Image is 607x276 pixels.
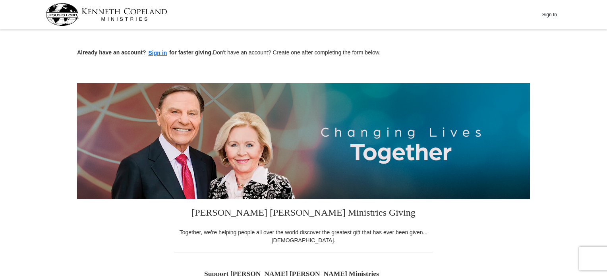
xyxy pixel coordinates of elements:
[174,228,433,244] div: Together, we're helping people all over the world discover the greatest gift that has ever been g...
[174,199,433,228] h3: [PERSON_NAME] [PERSON_NAME] Ministries Giving
[77,48,530,58] p: Don't have an account? Create one after completing the form below.
[537,8,561,21] button: Sign In
[46,3,167,26] img: kcm-header-logo.svg
[146,48,170,58] button: Sign in
[77,49,213,56] strong: Already have an account? for faster giving.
